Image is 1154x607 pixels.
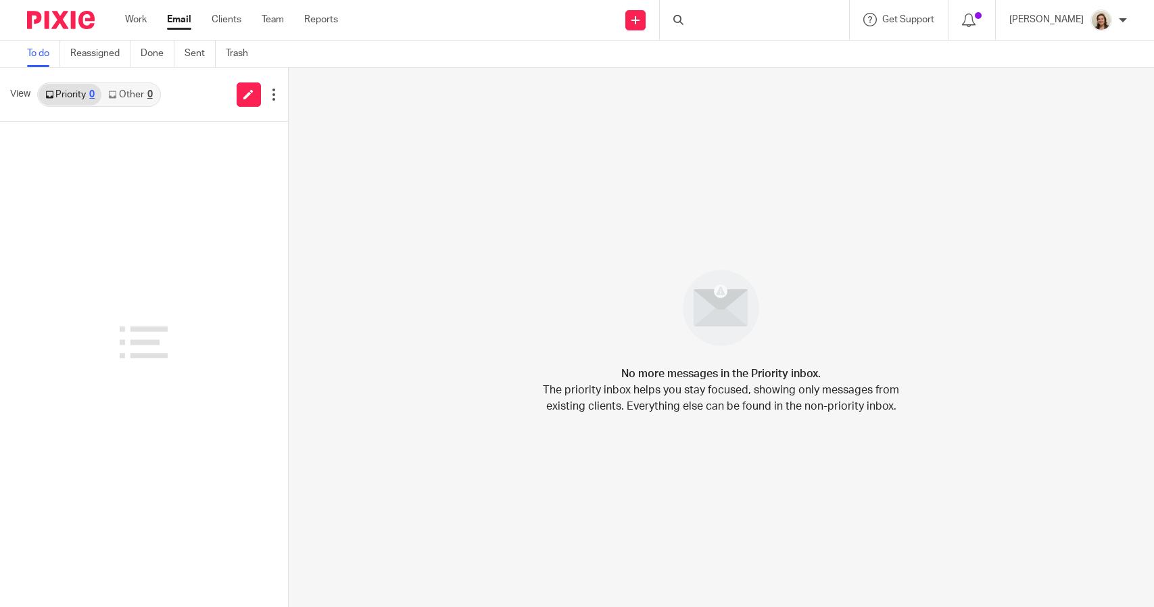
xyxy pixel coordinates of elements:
[621,366,821,382] h4: No more messages in the Priority inbox.
[10,87,30,101] span: View
[39,84,101,105] a: Priority0
[185,41,216,67] a: Sent
[27,41,60,67] a: To do
[674,261,768,355] img: image
[542,382,900,414] p: The priority inbox helps you stay focused, showing only messages from existing clients. Everythin...
[212,13,241,26] a: Clients
[27,11,95,29] img: Pixie
[70,41,130,67] a: Reassigned
[101,84,159,105] a: Other0
[167,13,191,26] a: Email
[1009,13,1084,26] p: [PERSON_NAME]
[882,15,934,24] span: Get Support
[89,90,95,99] div: 0
[226,41,258,67] a: Trash
[304,13,338,26] a: Reports
[262,13,284,26] a: Team
[141,41,174,67] a: Done
[125,13,147,26] a: Work
[1090,9,1112,31] img: Morgan.JPG
[147,90,153,99] div: 0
